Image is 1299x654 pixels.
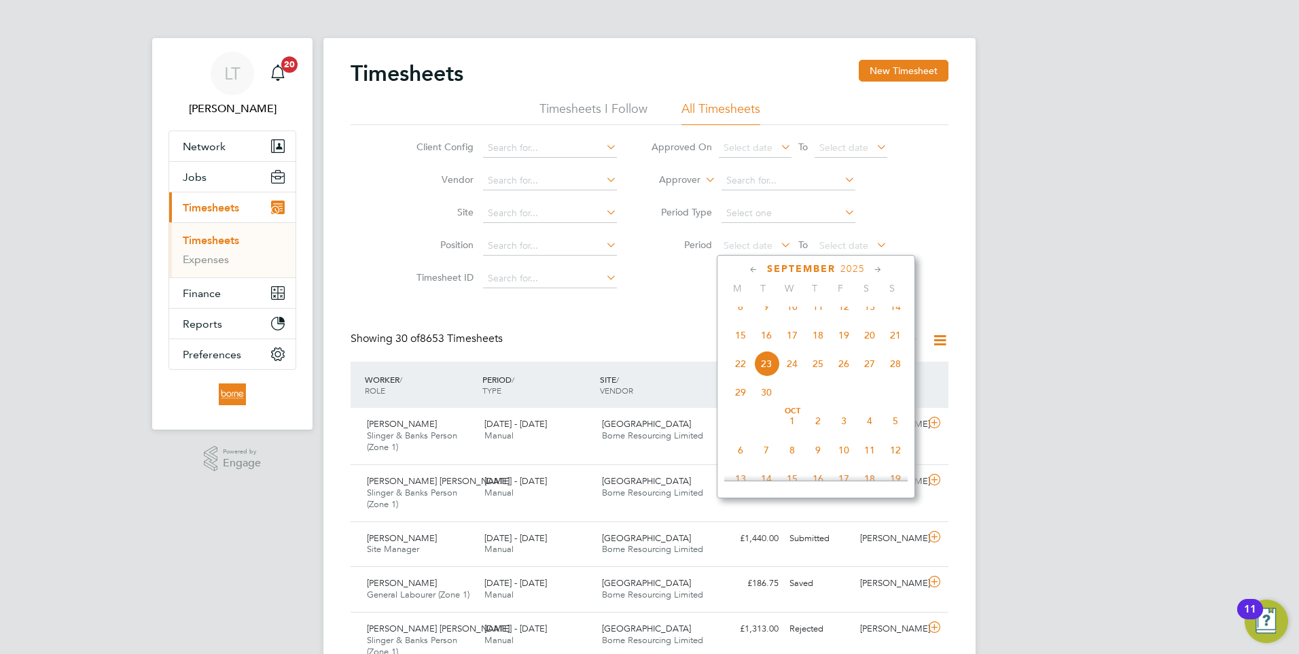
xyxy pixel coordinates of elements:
[857,351,883,377] span: 27
[169,222,296,277] div: Timesheets
[602,487,703,498] span: Borne Resourcing Limited
[602,475,691,487] span: [GEOGRAPHIC_DATA]
[412,141,474,153] label: Client Config
[484,475,547,487] span: [DATE] - [DATE]
[722,204,855,223] input: Select one
[183,140,226,153] span: Network
[805,408,831,434] span: 2
[484,430,514,441] span: Manual
[805,294,831,320] span: 11
[367,577,437,589] span: [PERSON_NAME]
[840,263,865,275] span: 2025
[805,437,831,463] span: 9
[169,192,296,222] button: Timesheets
[831,408,857,434] span: 3
[483,171,617,190] input: Search for...
[223,458,261,469] span: Engage
[484,487,514,498] span: Manual
[883,437,908,463] span: 12
[483,204,617,223] input: Search for...
[857,294,883,320] span: 13
[831,322,857,348] span: 19
[183,348,241,361] span: Preferences
[367,543,419,555] span: Site Manager
[484,577,547,589] span: [DATE] - [DATE]
[753,351,779,377] span: 23
[779,408,805,434] span: 1
[602,430,703,441] span: Borne Resourcing Limited
[602,418,691,430] span: [GEOGRAPHIC_DATA]
[204,446,262,472] a: Powered byEngage
[883,466,908,492] span: 19
[713,413,784,436] div: £1,313.00
[600,385,633,396] span: VENDOR
[602,532,691,544] span: [GEOGRAPHIC_DATA]
[713,528,784,550] div: £1,440.00
[483,237,617,256] input: Search for...
[724,282,750,294] span: M
[753,466,779,492] span: 14
[753,437,779,463] span: 7
[779,351,805,377] span: 24
[728,322,753,348] span: 15
[399,374,402,385] span: /
[802,282,828,294] span: T
[602,634,703,646] span: Borne Resourcing Limited
[183,171,207,184] span: Jobs
[484,634,514,646] span: Manual
[224,65,241,82] span: LT
[857,437,883,463] span: 11
[412,239,474,251] label: Position
[479,367,597,402] div: PERIOD
[753,322,779,348] span: 16
[602,543,703,555] span: Borne Resourcing Limited
[713,470,784,493] div: £1,313.00
[831,466,857,492] span: 17
[223,446,261,458] span: Powered by
[855,528,925,550] div: [PERSON_NAME]
[152,38,313,430] nav: Main navigation
[351,60,463,87] h2: Timesheets
[169,339,296,369] button: Preferences
[169,131,296,161] button: Network
[367,430,457,453] span: Slinger & Banks Person (Zone 1)
[484,543,514,555] span: Manual
[183,287,221,300] span: Finance
[728,379,753,405] span: 29
[883,408,908,434] span: 5
[367,418,437,430] span: [PERSON_NAME]
[828,282,853,294] span: F
[794,138,812,156] span: To
[183,201,239,214] span: Timesheets
[367,623,510,634] span: [PERSON_NAME] [PERSON_NAME]
[722,171,855,190] input: Search for...
[853,282,879,294] span: S
[395,332,503,345] span: 8653 Timesheets
[651,239,712,251] label: Period
[639,173,700,187] label: Approver
[351,332,505,346] div: Showing
[602,577,691,589] span: [GEOGRAPHIC_DATA]
[183,234,239,247] a: Timesheets
[367,532,437,544] span: [PERSON_NAME]
[539,101,647,125] li: Timesheets I Follow
[484,589,514,600] span: Manual
[883,351,908,377] span: 28
[753,294,779,320] span: 9
[805,322,831,348] span: 18
[728,351,753,377] span: 22
[713,572,784,595] div: £186.75
[713,618,784,640] div: £1,313.00
[784,618,855,640] div: Rejected
[1245,600,1288,643] button: Open Resource Center, 11 new notifications
[857,408,883,434] span: 4
[784,528,855,550] div: Submitted
[483,269,617,288] input: Search for...
[484,418,547,430] span: [DATE] - [DATE]
[367,475,510,487] span: [PERSON_NAME] [PERSON_NAME]
[367,589,469,600] span: General Labourer (Zone 1)
[412,271,474,283] label: Timesheet ID
[779,437,805,463] span: 8
[794,236,812,254] span: To
[767,263,836,275] span: September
